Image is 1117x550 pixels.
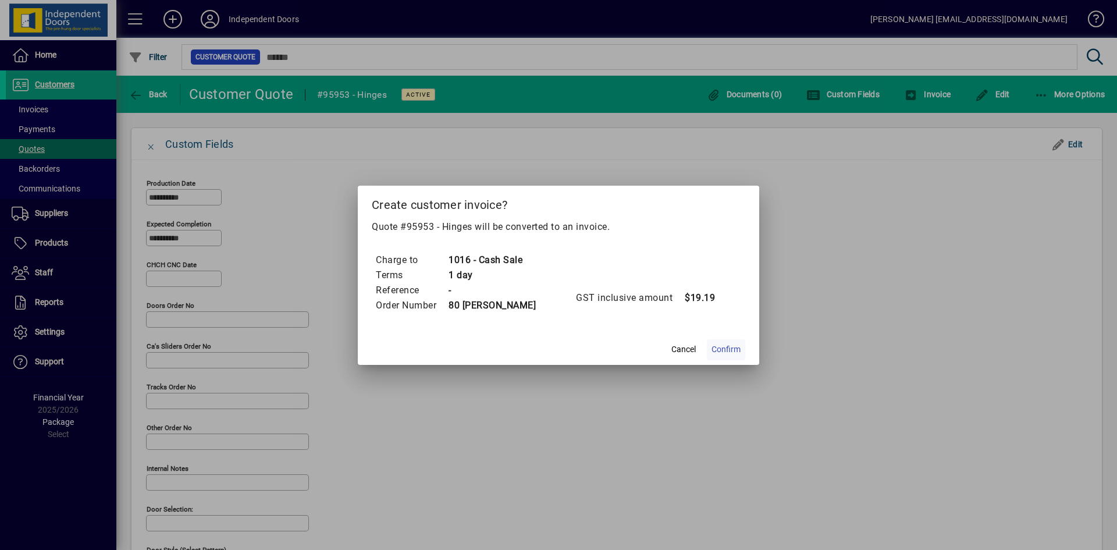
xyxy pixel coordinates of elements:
[448,268,536,283] td: 1 day
[372,220,745,234] p: Quote #95953 - Hinges will be converted to an invoice.
[448,283,536,298] td: -
[665,339,702,360] button: Cancel
[671,343,696,356] span: Cancel
[575,290,684,306] td: GST inclusive amount
[375,253,448,268] td: Charge to
[712,343,741,356] span: Confirm
[448,298,536,313] td: 80 [PERSON_NAME]
[375,298,448,313] td: Order Number
[358,186,759,219] h2: Create customer invoice?
[707,339,745,360] button: Confirm
[375,268,448,283] td: Terms
[684,290,731,306] td: $19.19
[375,283,448,298] td: Reference
[448,253,536,268] td: 1016 - Cash Sale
